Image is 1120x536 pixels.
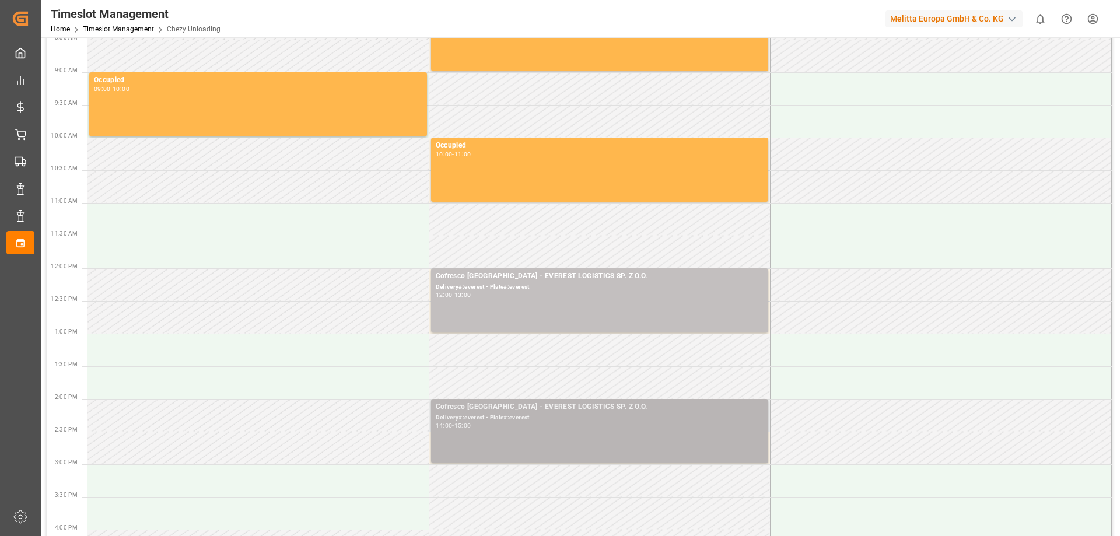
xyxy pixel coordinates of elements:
span: 3:00 PM [55,459,78,465]
a: Home [51,25,70,33]
div: Melitta Europa GmbH & Co. KG [885,10,1023,27]
div: 12:00 [436,292,453,297]
div: Delivery#:everest - Plate#:everest [436,282,764,292]
span: 12:30 PM [51,296,78,302]
span: 10:00 AM [51,132,78,139]
button: show 0 new notifications [1027,6,1053,32]
span: 1:30 PM [55,361,78,367]
div: 15:00 [454,423,471,428]
div: Occupied [94,75,422,86]
span: 3:30 PM [55,492,78,498]
div: - [452,423,454,428]
div: 09:00 [94,86,111,92]
span: 1:00 PM [55,328,78,335]
span: 11:00 AM [51,198,78,204]
span: 11:30 AM [51,230,78,237]
span: 10:30 AM [51,165,78,171]
button: Melitta Europa GmbH & Co. KG [885,8,1027,30]
div: - [452,152,454,157]
span: 9:00 AM [55,67,78,73]
div: - [111,86,113,92]
span: 9:30 AM [55,100,78,106]
div: - [452,292,454,297]
div: 14:00 [436,423,453,428]
span: 12:00 PM [51,263,78,269]
button: Help Center [1053,6,1080,32]
div: 10:00 [436,152,453,157]
span: 4:00 PM [55,524,78,531]
div: 11:00 [454,152,471,157]
div: 13:00 [454,292,471,297]
div: 10:00 [113,86,129,92]
div: Cofresco [GEOGRAPHIC_DATA] - EVEREST LOGISTICS SP. Z O.O. [436,271,764,282]
span: 2:00 PM [55,394,78,400]
div: Timeslot Management [51,5,220,23]
div: Cofresco [GEOGRAPHIC_DATA] - EVEREST LOGISTICS SP. Z O.O. [436,401,764,413]
a: Timeslot Management [83,25,154,33]
div: Occupied [436,140,764,152]
span: 2:30 PM [55,426,78,433]
div: Delivery#:everest - Plate#:everest [436,413,764,423]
